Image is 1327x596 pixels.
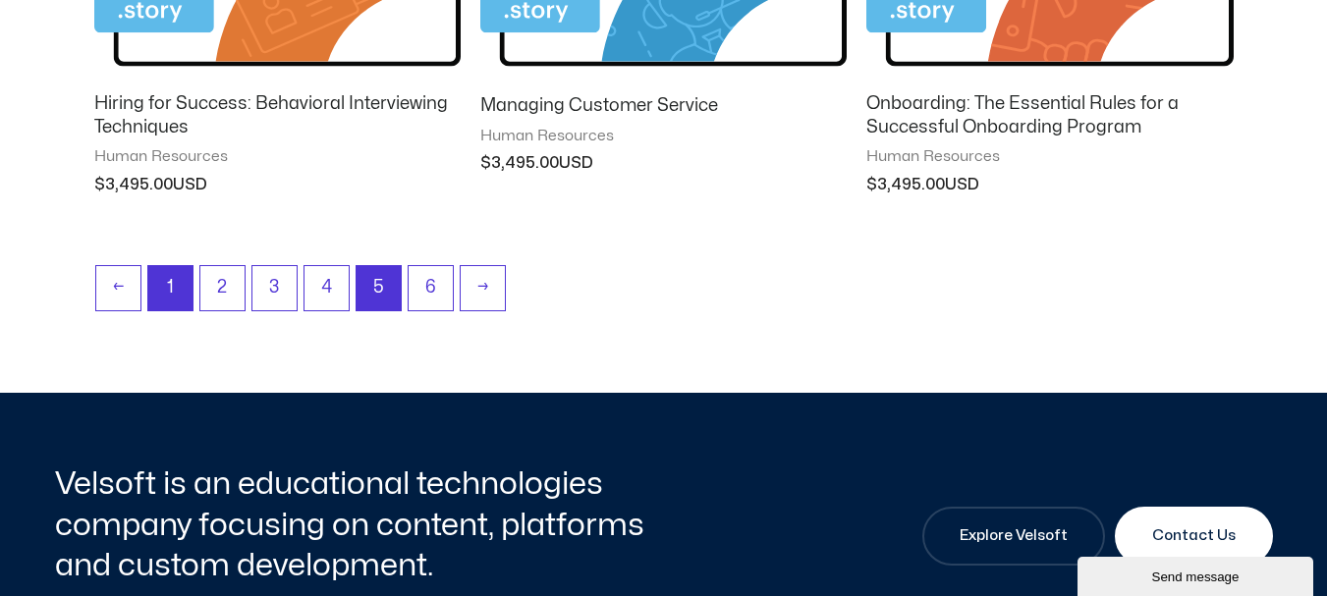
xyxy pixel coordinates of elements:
span: $ [480,155,491,171]
a: Page 6 [409,266,453,310]
span: $ [94,177,105,192]
a: Page 4 [304,266,349,310]
span: $ [866,177,877,192]
a: Contact Us [1115,507,1273,566]
h2: Managing Customer Service [480,94,847,117]
span: Human Resources [866,147,1233,167]
nav: Product Pagination [94,265,1234,321]
bdi: 3,495.00 [480,155,559,171]
span: Human Resources [94,147,461,167]
a: Page 1 [148,266,193,310]
a: Managing Customer Service [480,94,847,126]
a: Explore Velsoft [922,507,1105,566]
a: Page 3 [252,266,297,310]
span: Contact Us [1152,524,1236,548]
a: ← [96,266,140,310]
bdi: 3,495.00 [866,177,945,192]
a: Hiring for Success: Behavioral Interviewing Techniques [94,92,461,147]
bdi: 3,495.00 [94,177,173,192]
h2: Onboarding: The Essential Rules for a Successful Onboarding Program [866,92,1233,138]
span: Human Resources [480,127,847,146]
a: Page 2 [200,266,245,310]
h2: Hiring for Success: Behavioral Interviewing Techniques [94,92,461,138]
span: Explore Velsoft [960,524,1068,548]
h2: Velsoft is an educational technologies company focusing on content, platforms and custom developm... [55,463,659,586]
span: Page 5 [357,266,401,310]
iframe: chat widget [1078,553,1317,596]
a: → [461,266,505,310]
a: Onboarding: The Essential Rules for a Successful Onboarding Program [866,92,1233,147]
